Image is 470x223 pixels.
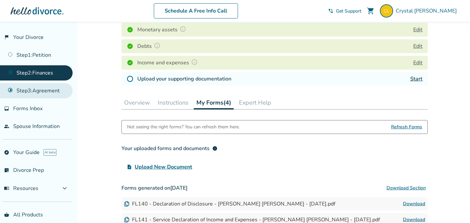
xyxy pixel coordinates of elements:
span: shopping_cart [367,7,375,15]
a: Download [403,200,425,208]
h3: Forms generated on [DATE] [121,181,428,195]
img: Not Started [127,76,133,82]
a: Schedule A Free Info Call [154,3,238,18]
img: Completed [127,43,133,49]
button: Edit [413,42,422,50]
span: info [212,146,218,151]
a: phone_in_talkGet Support [328,8,361,14]
img: Question Mark [191,59,198,65]
button: Edit [413,59,422,67]
span: list_alt_check [4,168,9,173]
span: people [4,124,9,129]
span: Crystal [PERSON_NAME] [396,7,459,15]
button: Download Section [385,181,428,195]
img: Completed [127,59,133,66]
img: Document [124,217,129,222]
img: crystalmarie.larsen@gmail.com [380,4,393,17]
h4: Upload your supporting documentation [137,75,231,83]
h4: Income and expenses [137,58,200,67]
span: flag_2 [4,35,9,40]
span: Resources [4,185,38,192]
img: Completed [127,26,133,33]
span: shopping_basket [4,212,9,217]
div: FL140 - Declaration of Disclosure - [PERSON_NAME] [PERSON_NAME] - [DATE].pdf [124,200,335,207]
button: Overview [121,96,152,109]
span: explore [4,150,9,155]
a: Start [410,75,422,82]
span: expand_more [61,184,69,192]
img: Question Mark [154,42,160,49]
h4: Debts [137,42,162,50]
div: Your uploaded forms and documents [121,144,218,152]
span: menu_book [4,186,9,191]
button: My Forms(4) [194,96,234,110]
button: Edit [413,26,422,34]
span: upload_file [127,164,132,170]
span: Get Support [336,8,361,14]
button: Instructions [155,96,191,109]
div: Not seeing the right forms? You can refresh them here. [127,120,240,134]
button: Expert Help [236,96,274,109]
span: phone_in_talk [328,8,333,14]
img: Question Mark [180,26,186,32]
img: Document [124,201,129,207]
span: inbox [4,106,9,111]
span: Upload New Document [135,163,192,171]
span: Forms Inbox [13,105,43,112]
h4: Monetary assets [137,25,188,34]
span: AI beta [44,149,56,156]
span: Refresh Forms [391,120,422,134]
iframe: Chat Widget [437,191,470,223]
